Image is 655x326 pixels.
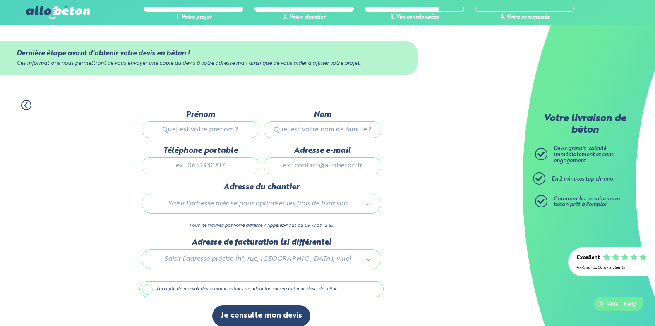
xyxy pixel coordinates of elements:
[254,14,354,21] div: 2. Votre chantier
[142,157,259,174] input: ex : 0642930817
[142,146,259,155] label: Téléphone portable
[554,146,614,163] span: Devis gratuit, calculé immédiatement et sans engagement
[576,255,600,261] div: Excellent
[142,222,381,230] p: Vous ne trouvez pas votre adresse ? Appelez-nous au 09 72 55 12 83
[537,113,632,136] p: Votre livraison de béton
[475,14,575,21] div: 4. Votre commande
[17,61,401,67] div: Ces informations nous permettront de vous envoyer une copie du devis à votre adresse mail ainsi q...
[365,14,464,21] div: 3. Vos coordonnées
[26,6,90,19] img: allobéton
[552,176,613,182] span: En 2 minutes top chrono
[554,196,620,208] span: Commandez ensuite votre béton prêt à l'emploi
[264,146,381,155] label: Adresse e-mail
[576,265,647,270] div: 4.7/5 sur 2300 avis clients
[17,50,401,57] div: Dernière étape avant d’obtenir votre devis en béton !
[142,110,259,119] label: Prénom
[144,14,243,21] div: 1. Votre projet
[264,110,381,119] label: Nom
[581,294,646,317] iframe: Help widget launcher
[154,198,362,209] span: Saisir l’adresse précise pour optimiser les frais de livraison
[142,121,259,138] input: Quel est votre prénom ?
[264,121,381,138] input: Quel est votre nom de famille ?
[142,183,381,192] label: Adresse du chantier
[150,198,373,209] a: Saisir l’adresse précise pour optimiser les frais de livraison
[264,157,381,174] input: ex : contact@allobeton.fr
[139,281,384,297] label: J'accepte de recevoir des communications de allobéton concernant mon devis de béton.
